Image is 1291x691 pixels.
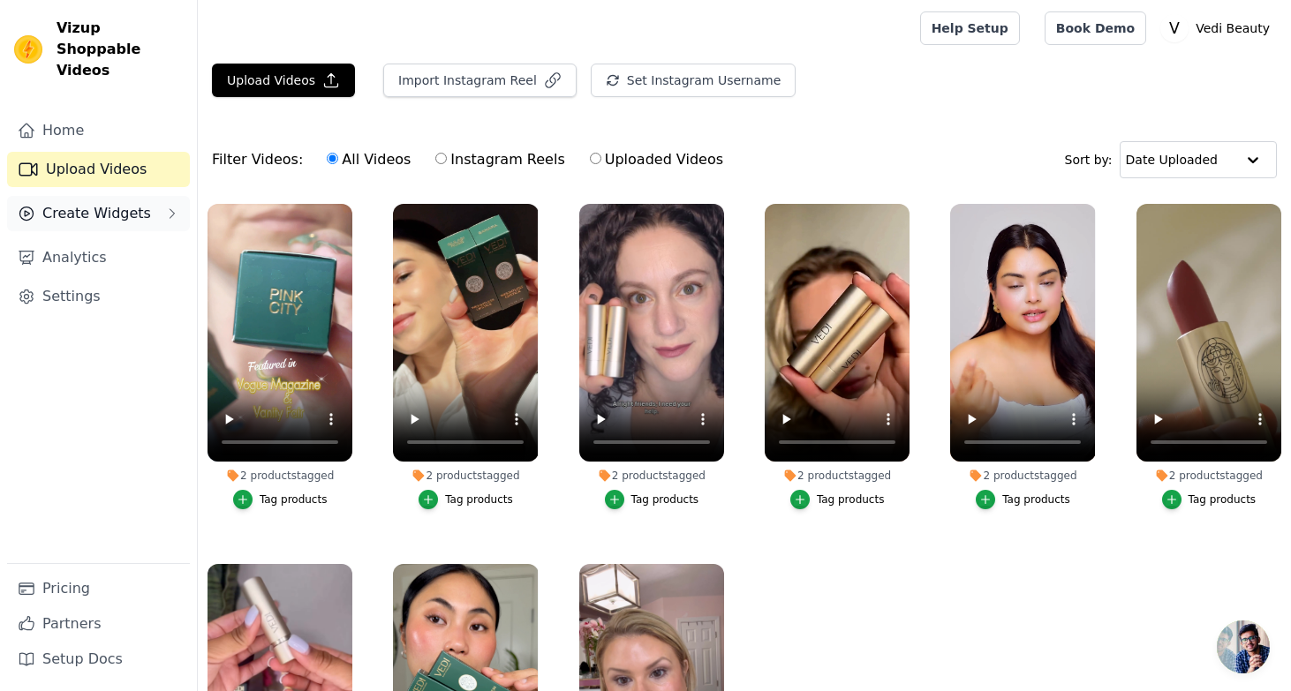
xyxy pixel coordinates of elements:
button: Create Widgets [7,196,190,231]
div: Filter Videos: [212,139,733,180]
a: Home [7,113,190,148]
button: Tag products [790,490,885,509]
button: Tag products [419,490,513,509]
div: Tag products [631,492,699,507]
div: Tag products [1189,492,1257,507]
button: Tag products [605,490,699,509]
a: Setup Docs [7,642,190,677]
button: Set Instagram Username [591,64,796,97]
a: Upload Videos [7,152,190,187]
a: Help Setup [920,11,1020,45]
button: Tag products [1162,490,1257,509]
button: Tag products [976,490,1070,509]
div: Tag products [1002,492,1070,507]
button: Tag products [233,490,328,509]
input: Instagram Reels [435,153,447,164]
input: All Videos [327,153,338,164]
img: Vizup [14,35,42,64]
div: 2 products tagged [208,469,352,483]
span: Vizup Shoppable Videos [57,18,183,81]
a: Analytics [7,240,190,275]
label: Instagram Reels [434,148,565,171]
text: V [1169,19,1180,37]
div: 2 products tagged [393,469,538,483]
label: All Videos [326,148,411,171]
a: Settings [7,279,190,314]
button: V Vedi Beauty [1160,12,1277,44]
a: Book Demo [1045,11,1146,45]
a: Pricing [7,571,190,606]
a: Open chat [1217,620,1270,673]
div: Tag products [260,492,328,507]
div: Sort by: [1065,141,1278,178]
div: 2 products tagged [950,469,1095,483]
p: Vedi Beauty [1189,12,1277,44]
button: Upload Videos [212,64,355,97]
label: Uploaded Videos [589,148,724,171]
span: Create Widgets [42,203,151,224]
button: Import Instagram Reel [383,64,577,97]
div: 2 products tagged [579,469,724,483]
input: Uploaded Videos [590,153,601,164]
div: Tag products [817,492,885,507]
div: 2 products tagged [765,469,910,483]
div: Tag products [445,492,513,507]
div: 2 products tagged [1136,469,1281,483]
a: Partners [7,606,190,642]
